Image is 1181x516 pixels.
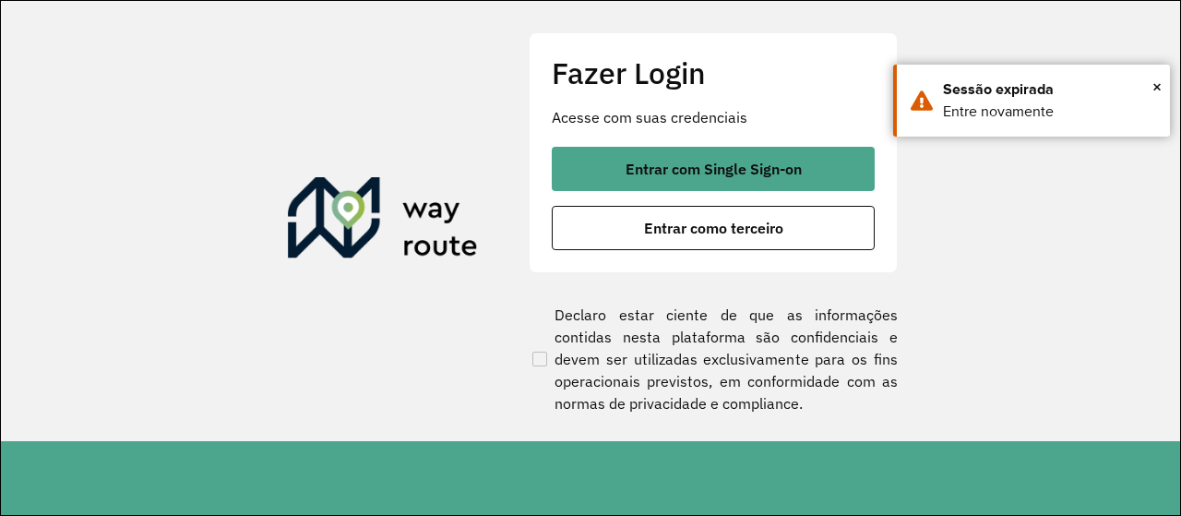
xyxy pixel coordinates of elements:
span: × [1152,73,1162,101]
button: button [552,206,875,250]
img: Roteirizador AmbevTech [288,177,478,266]
span: Entrar como terceiro [644,221,783,235]
label: Declaro estar ciente de que as informações contidas nesta plataforma são confidenciais e devem se... [529,304,898,414]
div: Entre novamente [943,101,1156,123]
h2: Fazer Login [552,55,875,90]
span: Entrar com Single Sign-on [626,162,802,176]
button: button [552,147,875,191]
p: Acesse com suas credenciais [552,106,875,128]
button: Close [1152,73,1162,101]
div: Sessão expirada [943,78,1156,101]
